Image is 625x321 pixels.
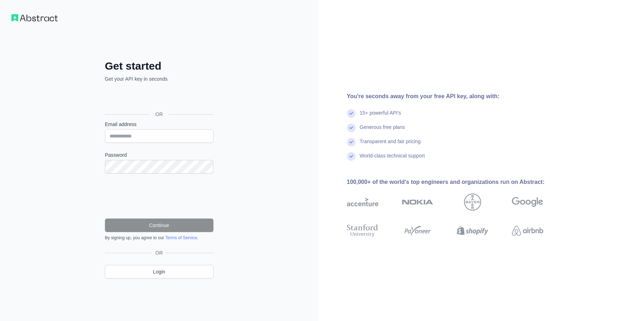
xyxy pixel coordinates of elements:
[347,223,378,239] img: stanford university
[165,235,197,240] a: Terms of Service
[105,121,213,128] label: Email address
[347,124,356,132] img: check mark
[105,151,213,159] label: Password
[347,178,566,186] div: 100,000+ of the world's top engineers and organizations run on Abstract:
[105,75,213,82] p: Get your API key in seconds
[457,223,488,239] img: shopify
[11,14,58,21] img: Workflow
[152,249,166,256] span: OR
[360,124,405,138] div: Generous free plans
[512,194,543,211] img: google
[402,194,433,211] img: nokia
[512,223,543,239] img: airbnb
[105,182,213,210] iframe: reCAPTCHA
[360,152,425,166] div: World-class technical support
[347,92,566,101] div: You're seconds away from your free API key, along with:
[402,223,433,239] img: payoneer
[360,138,421,152] div: Transparent and fair pricing
[105,60,213,72] h2: Get started
[347,109,356,118] img: check mark
[101,90,216,106] iframe: Sign in with Google Button
[347,194,378,211] img: accenture
[105,265,213,279] a: Login
[105,235,213,241] div: By signing up, you agree to our .
[347,138,356,146] img: check mark
[464,194,481,211] img: bayer
[360,109,401,124] div: 15+ powerful API's
[347,152,356,161] img: check mark
[150,111,168,118] span: OR
[105,219,213,232] button: Continue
